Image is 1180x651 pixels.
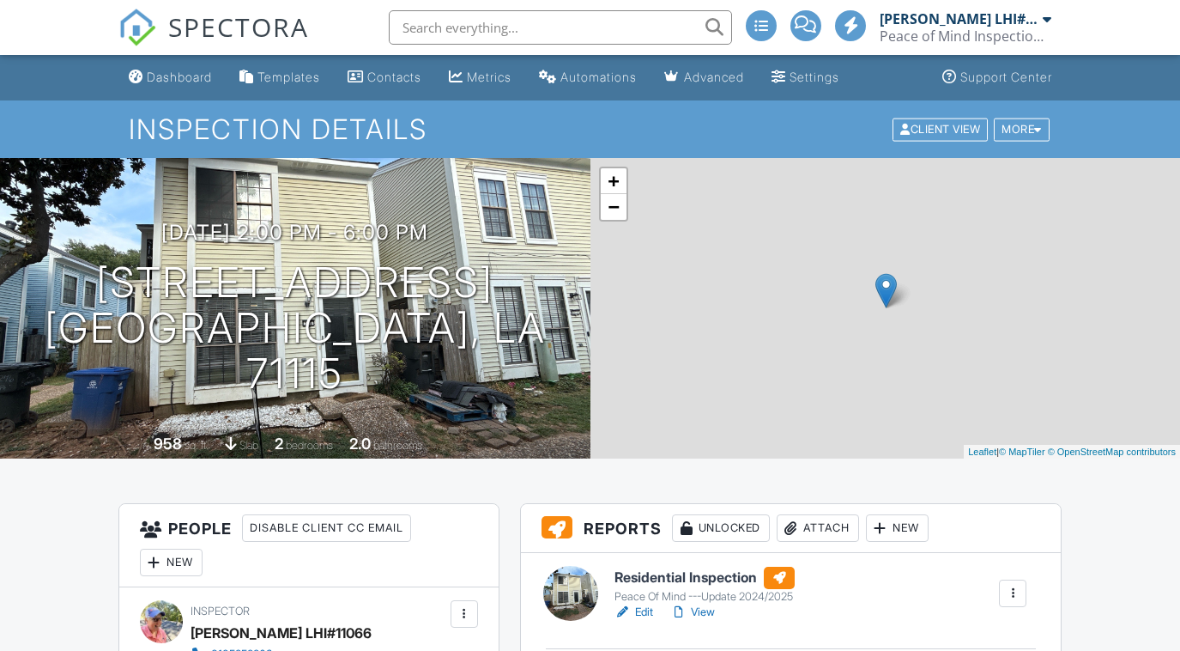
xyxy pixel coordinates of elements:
[140,549,203,576] div: New
[968,447,996,457] a: Leaflet
[389,10,732,45] input: Search everything...
[866,514,929,542] div: New
[614,604,653,621] a: Edit
[275,435,283,453] div: 2
[27,260,563,396] h1: [STREET_ADDRESS] [GEOGRAPHIC_DATA], LA 71115
[672,514,770,542] div: Unlocked
[521,504,1062,553] h3: Reports
[893,118,988,141] div: Client View
[532,62,644,94] a: Automations (Advanced)
[373,439,422,452] span: bathrooms
[670,604,715,621] a: View
[129,114,1050,144] h1: Inspection Details
[765,62,846,94] a: Settings
[191,620,372,646] div: [PERSON_NAME] LHI#11066
[349,435,371,453] div: 2.0
[891,122,992,135] a: Client View
[467,70,511,84] div: Metrics
[880,27,1051,45] div: Peace of Mind Inspection Service, LLC
[191,605,250,618] span: Inspector
[657,62,751,94] a: Advanced
[118,23,309,59] a: SPECTORA
[286,439,333,452] span: bedrooms
[777,514,859,542] div: Attach
[601,194,626,220] a: Zoom out
[147,70,212,84] div: Dashboard
[601,168,626,194] a: Zoom in
[233,62,327,94] a: Templates
[994,118,1050,141] div: More
[1048,447,1176,457] a: © OpenStreetMap contributors
[614,590,795,604] div: Peace Of Mind ---Update 2024/2025
[161,221,428,244] h3: [DATE] 2:00 pm - 6:00 pm
[168,9,309,45] span: SPECTORA
[790,70,839,84] div: Settings
[964,445,1180,459] div: |
[122,62,219,94] a: Dashboard
[119,504,499,587] h3: People
[185,439,209,452] span: sq. ft.
[960,70,1052,84] div: Support Center
[684,70,744,84] div: Advanced
[257,70,320,84] div: Templates
[442,62,518,94] a: Metrics
[154,435,182,453] div: 958
[614,567,795,605] a: Residential Inspection Peace Of Mind ---Update 2024/2025
[614,567,795,589] h6: Residential Inspection
[935,62,1059,94] a: Support Center
[118,9,156,46] img: The Best Home Inspection Software - Spectora
[880,10,1038,27] div: [PERSON_NAME] LHI#11066
[341,62,428,94] a: Contacts
[367,70,421,84] div: Contacts
[239,439,258,452] span: slab
[999,447,1045,457] a: © MapTiler
[560,70,637,84] div: Automations
[242,514,411,542] div: Disable Client CC Email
